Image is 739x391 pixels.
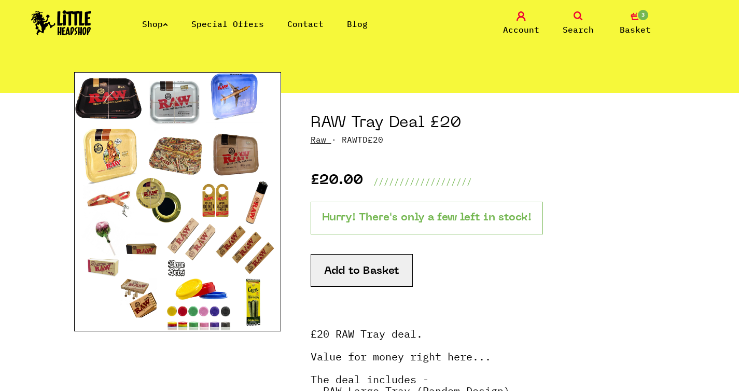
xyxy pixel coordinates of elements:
[311,114,665,133] h1: RAW Tray Deal £20
[311,134,326,145] a: Raw
[74,72,281,331] img: RAW Tray Deal £20
[637,9,649,21] span: 3
[31,10,91,35] img: Little Head Shop Logo
[373,175,472,188] p: ///////////////////
[563,23,594,36] span: Search
[552,11,604,36] a: Search
[609,11,661,36] a: 3 Basket
[620,23,651,36] span: Basket
[287,19,324,29] a: Contact
[311,202,543,234] p: Hurry! There's only a few left in stock!
[311,254,413,287] button: Add to Basket
[311,133,665,146] p: · RAWTD£20
[191,19,264,29] a: Special Offers
[347,19,368,29] a: Blog
[503,23,539,36] span: Account
[311,175,363,188] p: £20.00
[142,19,168,29] a: Shop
